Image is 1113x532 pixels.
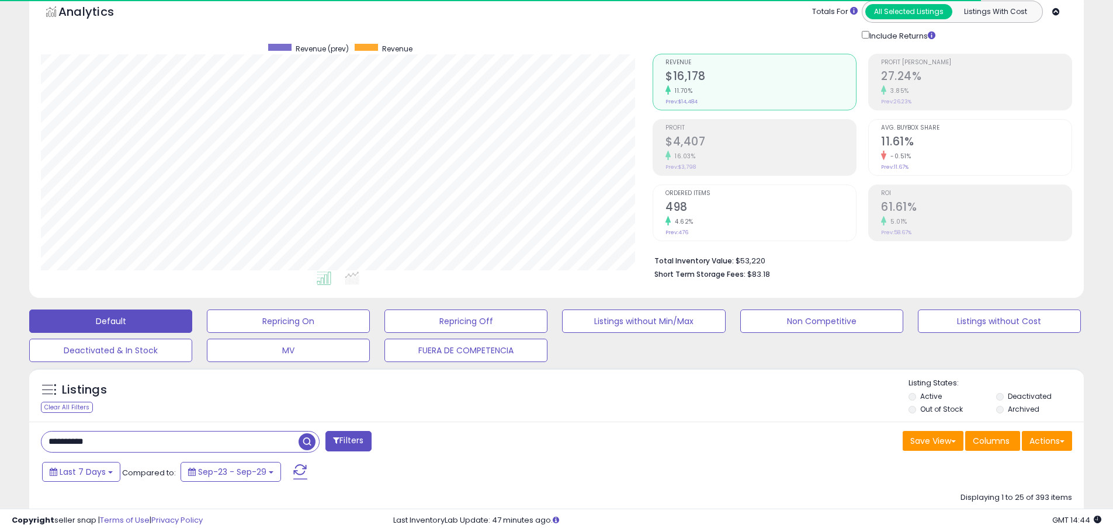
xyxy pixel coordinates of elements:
[665,98,698,105] small: Prev: $14,484
[881,135,1072,151] h2: 11.61%
[1022,431,1072,451] button: Actions
[665,200,856,216] h2: 498
[881,229,911,236] small: Prev: 58.67%
[1008,391,1052,401] label: Deactivated
[881,60,1072,66] span: Profit [PERSON_NAME]
[654,269,746,279] b: Short Term Storage Fees:
[812,6,858,18] div: Totals For
[296,44,349,54] span: Revenue (prev)
[881,98,911,105] small: Prev: 26.23%
[886,86,909,95] small: 3.85%
[325,431,371,451] button: Filters
[886,152,911,161] small: -0.51%
[12,515,203,526] div: seller snap | |
[181,462,281,482] button: Sep-23 - Sep-29
[122,467,176,478] span: Compared to:
[62,382,107,398] h5: Listings
[665,229,688,236] small: Prev: 476
[207,310,370,333] button: Repricing On
[151,514,203,526] a: Privacy Policy
[909,378,1084,389] p: Listing States:
[865,4,952,19] button: All Selected Listings
[881,69,1072,85] h2: 27.24%
[665,164,696,171] small: Prev: $3,798
[671,152,695,161] small: 16.03%
[886,217,907,226] small: 5.01%
[29,339,192,362] button: Deactivated & In Stock
[12,514,54,526] strong: Copyright
[853,29,949,42] div: Include Returns
[562,310,725,333] button: Listings without Min/Max
[881,190,1072,197] span: ROI
[881,200,1072,216] h2: 61.61%
[665,125,856,131] span: Profit
[29,310,192,333] button: Default
[903,431,963,451] button: Save View
[881,164,909,171] small: Prev: 11.67%
[207,339,370,362] button: MV
[747,269,770,280] span: $83.18
[671,86,692,95] small: 11.70%
[1008,404,1039,414] label: Archived
[952,4,1039,19] button: Listings With Cost
[654,256,734,266] b: Total Inventory Value:
[42,462,120,482] button: Last 7 Days
[740,310,903,333] button: Non Competitive
[100,514,150,526] a: Terms of Use
[920,404,963,414] label: Out of Stock
[393,515,1101,526] div: Last InventoryLab Update: 47 minutes ago.
[665,135,856,151] h2: $4,407
[918,310,1081,333] button: Listings without Cost
[973,435,1010,447] span: Columns
[665,60,856,66] span: Revenue
[671,217,694,226] small: 4.62%
[920,391,942,401] label: Active
[665,69,856,85] h2: $16,178
[384,339,547,362] button: FUERA DE COMPETENCIA
[382,44,412,54] span: Revenue
[58,4,137,23] h5: Analytics
[665,190,856,197] span: Ordered Items
[384,310,547,333] button: Repricing Off
[1052,514,1101,526] span: 2025-10-8 14:44 GMT
[41,402,93,413] div: Clear All Filters
[60,466,106,478] span: Last 7 Days
[881,125,1072,131] span: Avg. Buybox Share
[965,431,1020,451] button: Columns
[961,492,1072,503] div: Displaying 1 to 25 of 393 items
[654,253,1063,267] li: $53,220
[198,466,266,478] span: Sep-23 - Sep-29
